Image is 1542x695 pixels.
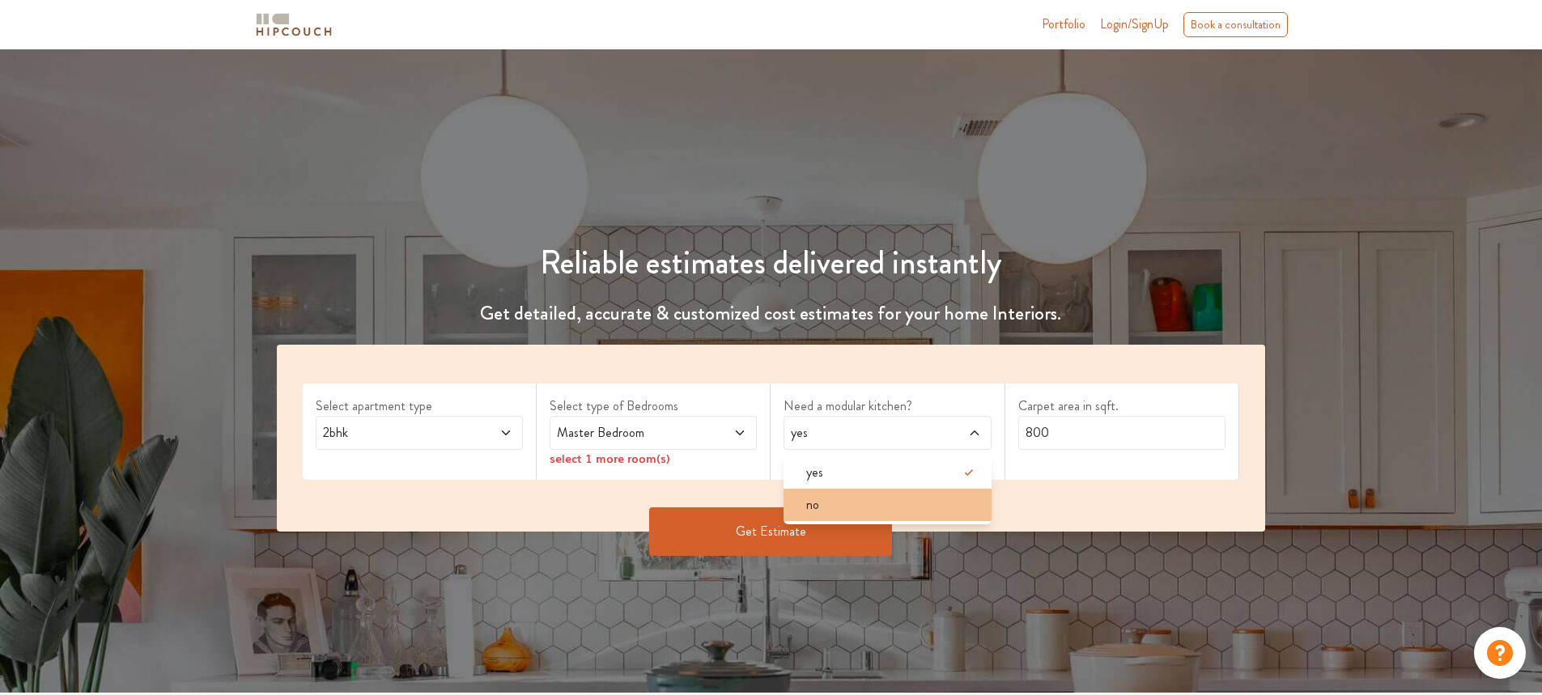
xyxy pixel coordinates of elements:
[550,396,757,416] label: Select type of Bedrooms
[267,302,1276,325] h4: Get detailed, accurate & customized cost estimates for your home Interiors.
[1018,396,1226,416] label: Carpet area in sqft.
[806,495,819,515] span: no
[649,507,892,556] button: Get Estimate
[253,11,334,39] img: logo-horizontal.svg
[316,396,523,416] label: Select apartment type
[1018,416,1226,450] input: Enter area sqft
[267,244,1276,282] h1: Reliable estimates delivered instantly
[1042,15,1085,34] a: Portfolio
[784,396,991,416] label: Need a modular kitchen?
[806,463,823,482] span: yes
[253,6,334,43] span: logo-horizontal.svg
[320,423,465,443] span: 2bhk
[550,450,757,467] div: select 1 more room(s)
[554,423,699,443] span: Master Bedroom
[1100,15,1169,33] span: Login/SignUp
[1183,12,1288,37] div: Book a consultation
[788,423,932,443] span: yes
